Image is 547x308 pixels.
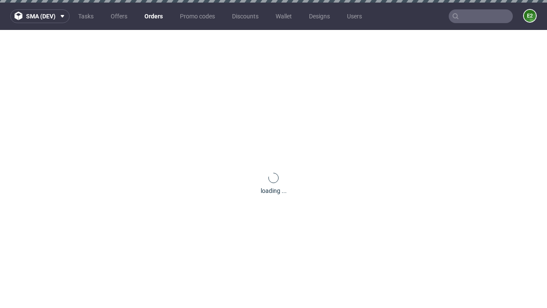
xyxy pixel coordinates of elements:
a: Wallet [271,9,297,23]
a: Orders [139,9,168,23]
a: Promo codes [175,9,220,23]
span: sma (dev) [26,13,56,19]
a: Tasks [73,9,99,23]
a: Designs [304,9,335,23]
a: Users [342,9,367,23]
figcaption: e2 [524,10,536,22]
a: Discounts [227,9,264,23]
a: Offers [106,9,132,23]
div: loading ... [261,187,287,195]
button: sma (dev) [10,9,70,23]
